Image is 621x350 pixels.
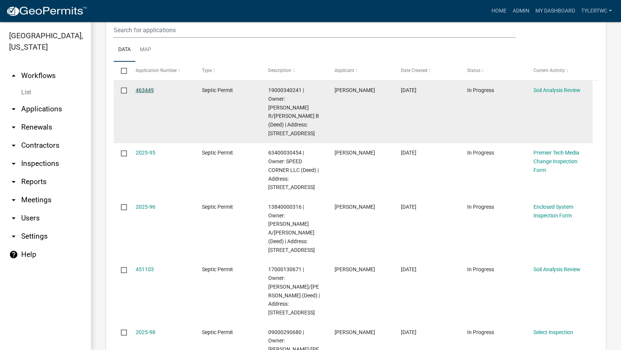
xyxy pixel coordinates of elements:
span: In Progress [467,150,494,156]
span: Septic Permit [202,150,233,156]
span: Mike killen [335,266,375,272]
span: In Progress [467,329,494,335]
a: Home [488,4,510,18]
span: In Progress [467,87,494,93]
a: 451103 [136,266,154,272]
span: Septic Permit [202,87,233,93]
i: arrow_drop_down [9,105,18,114]
span: Type [202,68,212,73]
span: 07/10/2025 [401,329,416,335]
span: Application Number [136,68,177,73]
a: Soil Analysis Review [533,87,580,93]
a: Premier Tech Media Change Inspection Form [533,150,579,173]
i: arrow_drop_down [9,195,18,205]
span: Septic Permit [202,329,233,335]
i: arrow_drop_down [9,177,18,186]
i: arrow_drop_down [9,159,18,168]
span: 13840000316 | Owner: KLOBERDANZ, NEAL A/HEATHER D (Deed) | Address: 13910 SUMMERSET RD [268,204,315,253]
a: 2025-98 [136,329,155,335]
span: Septic Permit [202,266,233,272]
datatable-header-cell: Date Created [394,62,460,80]
i: arrow_drop_down [9,141,18,150]
span: 07/17/2025 [401,266,416,272]
i: arrow_drop_down [9,214,18,223]
input: Search for applications [114,22,516,38]
datatable-header-cell: Applicant [327,62,394,80]
span: In Progress [467,266,494,272]
a: Admin [510,4,532,18]
a: Data [114,38,135,62]
i: arrow_drop_down [9,123,18,132]
span: Date Created [401,68,427,73]
span: 17000130671 | Owner: WEBB, DALE/LINDA (Deed) | Address: 18335 G58 HWY [268,266,320,316]
span: Applicant [335,68,354,73]
span: 07/17/2025 [401,204,416,210]
a: 2025-96 [136,204,155,210]
span: 08/13/2025 [401,87,416,93]
a: Select Inspection [533,329,573,335]
span: Status [467,68,480,73]
i: arrow_drop_down [9,232,18,241]
span: 63400030454 | Owner: SPEED CORNER LLC (Deed) | Address: 7986 COUNTY LINE RD [268,150,319,190]
datatable-header-cell: Type [194,62,261,80]
datatable-header-cell: Status [460,62,526,80]
span: 07/18/2025 [401,150,416,156]
span: Description [268,68,291,73]
a: Map [135,38,156,62]
a: 463449 [136,87,154,93]
span: 19000340241 | Owner: MINER, MATHEW R/LEAH B (Deed) | Address: 5984 168TH AVE [268,87,319,136]
span: Rick Rogers [335,150,375,156]
a: 2025-95 [136,150,155,156]
i: help [9,250,18,259]
a: TylerTWC [578,4,615,18]
a: My Dashboard [532,4,578,18]
a: Soil Analysis Review [533,266,580,272]
i: arrow_drop_up [9,71,18,80]
span: Septic Permit [202,204,233,210]
span: Rick Rogers [335,204,375,210]
datatable-header-cell: Description [261,62,327,80]
span: In Progress [467,204,494,210]
span: Travis Dietz [335,87,375,93]
span: Rick Rogers [335,329,375,335]
a: Enclosed System Inspection Form [533,204,573,219]
datatable-header-cell: Current Activity [526,62,593,80]
datatable-header-cell: Application Number [128,62,194,80]
span: Current Activity [533,68,565,73]
datatable-header-cell: Select [114,62,128,80]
